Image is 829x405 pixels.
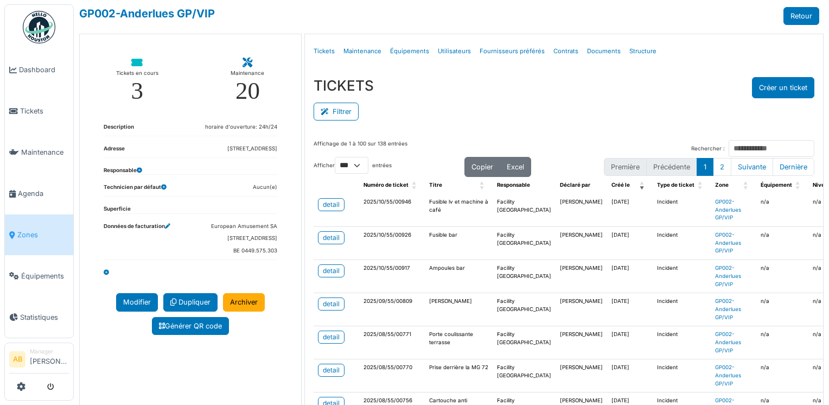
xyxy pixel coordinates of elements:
a: AB Manager[PERSON_NAME] [9,347,69,374]
a: Archiver [223,293,265,311]
span: Dashboard [19,65,69,75]
td: Facility [GEOGRAPHIC_DATA] [493,194,556,227]
a: detail [318,364,345,377]
div: Affichage de 1 à 100 sur 138 entrées [314,140,407,157]
dt: Description [104,123,134,136]
label: Afficher entrées [314,157,392,174]
td: [PERSON_NAME] [556,194,607,227]
button: Copier [464,157,500,177]
select: Afficherentrées [335,157,368,174]
a: GP002-Anderlues GP/VIP [715,364,741,386]
a: Zones [5,214,73,256]
a: detail [318,331,345,344]
a: GP002-Anderlues GP/VIP [715,298,741,320]
td: [DATE] [607,260,653,293]
a: Contrats [549,39,583,64]
td: [DATE] [607,326,653,359]
td: Incident [653,194,711,227]
td: Facility [GEOGRAPHIC_DATA] [493,293,556,326]
td: [PERSON_NAME] [556,326,607,359]
a: Tickets [5,91,73,132]
nav: pagination [604,158,814,176]
dt: Responsable [104,167,142,175]
span: Zone [715,182,729,188]
button: Next [731,158,773,176]
a: Dashboard [5,49,73,91]
span: Équipement [761,182,792,188]
dt: Superficie [104,205,131,213]
button: Filtrer [314,103,359,121]
td: [PERSON_NAME] [556,359,607,393]
dd: [STREET_ADDRESS] [227,145,277,153]
a: detail [318,264,345,277]
td: Incident [653,326,711,359]
td: Incident [653,227,711,260]
dd: horaire d'ouverture: 24h/24 [205,123,277,131]
a: GP002-Anderlues GP/VIP [715,331,741,353]
dd: Aucun(e) [253,183,277,192]
a: Documents [583,39,625,64]
button: 1 [697,158,713,176]
td: Facility [GEOGRAPHIC_DATA] [493,359,556,393]
td: 2025/08/55/00770 [359,359,425,393]
dt: Données de facturation [104,223,170,260]
td: n/a [756,194,808,227]
span: Tickets [20,106,69,116]
td: [DATE] [607,194,653,227]
td: Facility [GEOGRAPHIC_DATA] [493,326,556,359]
dt: Adresse [104,145,125,157]
span: Déclaré par [560,182,590,188]
td: [PERSON_NAME] [556,293,607,326]
a: GP002-Anderlues GP/VIP [715,199,741,220]
a: Tickets [309,39,339,64]
span: Titre [429,182,442,188]
td: 2025/10/55/00926 [359,227,425,260]
div: 3 [131,79,143,103]
td: Incident [653,359,711,393]
td: [DATE] [607,359,653,393]
td: [PERSON_NAME] [556,227,607,260]
dd: BE 0449.575.303 [211,247,277,255]
a: Agenda [5,173,73,214]
a: Équipements [386,39,433,64]
a: Fournisseurs préférés [475,39,549,64]
dd: European Amusement SA [211,223,277,231]
td: [DATE] [607,293,653,326]
td: n/a [756,326,808,359]
td: Porte coulissante terrasse [425,326,493,359]
a: Dupliquer [163,293,218,311]
td: 2025/08/55/00771 [359,326,425,359]
span: Équipement: Activate to sort [795,177,802,194]
div: Manager [30,347,69,356]
td: 2025/10/55/00917 [359,260,425,293]
a: Utilisateurs [433,39,475,64]
td: Incident [653,260,711,293]
span: Créé le [611,182,630,188]
button: Créer un ticket [752,77,814,98]
td: Fusible lv et machine à café [425,194,493,227]
span: Copier [471,163,493,171]
td: [PERSON_NAME] [556,260,607,293]
div: Maintenance [231,68,264,79]
span: Maintenance [21,147,69,157]
td: Facility [GEOGRAPHIC_DATA] [493,260,556,293]
td: [PERSON_NAME] [425,293,493,326]
span: Zones [17,230,69,240]
span: Numéro de ticket [364,182,409,188]
div: 20 [235,79,260,103]
span: Équipements [21,271,69,281]
span: Zone: Activate to sort [743,177,750,194]
span: Excel [507,163,524,171]
a: GP002-Anderlues GP/VIP [715,265,741,287]
span: Statistiques [20,312,69,322]
td: 2025/10/55/00946 [359,194,425,227]
dd: [STREET_ADDRESS] [211,235,277,243]
span: Agenda [18,188,69,199]
a: Modifier [116,293,158,311]
td: Ampoules bar [425,260,493,293]
img: Badge_color-CXgf-gQk.svg [23,11,55,43]
td: Incident [653,293,711,326]
li: [PERSON_NAME] [30,347,69,371]
div: detail [323,200,340,210]
td: n/a [756,293,808,326]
